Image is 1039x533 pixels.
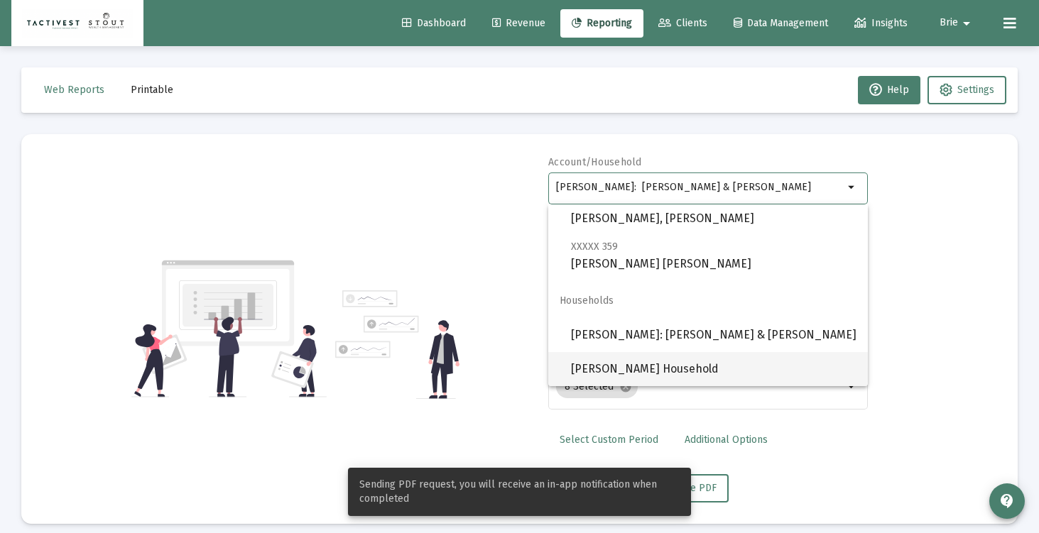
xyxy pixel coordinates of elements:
[560,434,658,446] span: Select Custom Period
[843,9,919,38] a: Insights
[844,378,861,395] mat-icon: arrow_drop_down
[869,84,909,96] span: Help
[734,17,828,29] span: Data Management
[571,318,856,352] span: [PERSON_NAME]: [PERSON_NAME] & [PERSON_NAME]
[647,9,719,38] a: Clients
[22,9,133,38] img: Dashboard
[858,76,920,104] button: Help
[658,17,707,29] span: Clients
[548,156,642,168] label: Account/Household
[957,84,994,96] span: Settings
[131,84,173,96] span: Printable
[556,373,844,401] mat-chip-list: Selection
[481,9,557,38] a: Revenue
[548,284,868,318] span: Households
[119,76,185,104] button: Printable
[492,17,545,29] span: Revenue
[335,290,459,399] img: reporting-alt
[619,380,632,393] mat-icon: cancel
[685,434,768,446] span: Additional Options
[923,9,992,37] button: Brie
[556,375,638,398] mat-chip: 8 Selected
[571,241,618,253] span: XXXXX 359
[402,17,466,29] span: Dashboard
[571,238,856,273] span: [PERSON_NAME] [PERSON_NAME]
[33,76,116,104] button: Web Reports
[131,258,327,399] img: reporting
[560,9,643,38] a: Reporting
[359,478,680,506] span: Sending PDF request, you will receive an in-app notification when completed
[928,76,1006,104] button: Settings
[722,9,839,38] a: Data Management
[571,192,856,227] span: [PERSON_NAME], [PERSON_NAME]
[854,17,908,29] span: Insights
[999,493,1016,510] mat-icon: contact_support
[44,84,104,96] span: Web Reports
[958,9,975,38] mat-icon: arrow_drop_down
[940,17,958,29] span: Brie
[391,9,477,38] a: Dashboard
[556,182,844,193] input: Search or select an account or household
[844,179,861,196] mat-icon: arrow_drop_down
[571,352,856,386] span: [PERSON_NAME] Household
[572,17,632,29] span: Reporting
